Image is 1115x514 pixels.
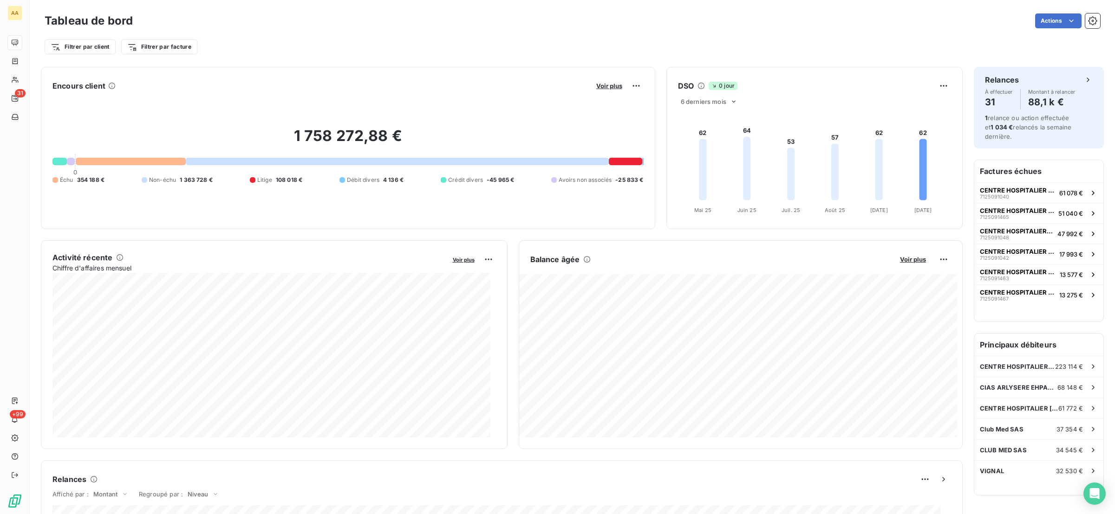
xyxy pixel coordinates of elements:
span: CENTRE HOSPITALIER [GEOGRAPHIC_DATA] [980,268,1056,276]
h4: 88,1 k € [1028,95,1076,109]
span: 354 188 € [77,176,104,184]
span: Voir plus [453,257,475,263]
span: 6 derniers mois [681,98,726,105]
button: Filtrer par client [45,39,116,54]
tspan: Août 25 [825,207,845,213]
button: CENTRE HOSPITALIER [GEOGRAPHIC_DATA]712509104061 078 € [974,182,1103,203]
span: Montant à relancer [1028,89,1076,95]
span: 37 354 € [1056,425,1083,433]
span: Débit divers [347,176,379,184]
span: 17 993 € [1059,251,1083,258]
span: Affiché par : [52,490,89,498]
span: 7125091463 [980,276,1009,281]
h6: DSO [678,80,694,91]
h2: 1 758 272,88 € [52,127,644,154]
span: 31 [15,89,26,97]
span: 47 992 € [1057,230,1083,238]
span: Voir plus [596,82,622,90]
span: Non-échu [149,176,176,184]
span: 68 148 € [1057,384,1083,391]
button: Voir plus [897,255,929,263]
button: CENTRE HOSPITALIER [GEOGRAPHIC_DATA]712509104847 992 € [974,223,1103,244]
span: CIAS ARLYSERE EHPAD LA NIVEOLE [980,384,1057,391]
div: AA [7,6,22,20]
h6: Relances [985,74,1019,85]
span: 223 114 € [1055,363,1083,370]
span: Club Med SAS [980,425,1024,433]
span: CLUB MED SAS [980,446,1027,454]
button: Actions [1035,13,1082,28]
span: Litige [257,176,272,184]
span: 34 545 € [1056,446,1083,454]
tspan: Juil. 25 [782,207,800,213]
button: CENTRE HOSPITALIER [GEOGRAPHIC_DATA]712509146313 577 € [974,264,1103,284]
h6: Encours client [52,80,105,91]
span: Regroupé par : [139,490,183,498]
span: Montant [93,490,117,498]
span: 0 [73,168,77,176]
span: 1 034 € [991,123,1013,131]
button: CENTRE HOSPITALIER [GEOGRAPHIC_DATA]712509104217 993 € [974,244,1103,264]
span: Avoirs non associés [559,176,612,184]
h6: Principaux débiteurs [974,334,1103,356]
span: 61 772 € [1058,405,1083,412]
span: 51 040 € [1058,210,1083,217]
span: CENTRE HOSPITALIER [GEOGRAPHIC_DATA] [980,186,1056,194]
span: CENTRE HOSPITALIER [GEOGRAPHIC_DATA] [980,289,1056,296]
span: +99 [10,410,26,418]
span: -25 833 € [615,176,643,184]
span: À effectuer [985,89,1013,95]
span: Crédit divers [448,176,483,184]
button: CENTRE HOSPITALIER [GEOGRAPHIC_DATA]712509146713 275 € [974,284,1103,305]
span: 61 078 € [1059,189,1083,197]
span: 4 136 € [383,176,404,184]
h4: 31 [985,95,1013,109]
span: CENTRE HOSPITALIER [GEOGRAPHIC_DATA] [980,227,1054,235]
span: CENTRE HOSPITALIER [GEOGRAPHIC_DATA] [980,363,1055,370]
span: relance ou action effectuée et relancés la semaine dernière. [985,114,1071,140]
span: CENTRE HOSPITALIER [GEOGRAPHIC_DATA] [980,248,1056,255]
span: Échu [60,176,73,184]
button: Filtrer par facture [121,39,197,54]
span: 0 jour [709,82,737,90]
span: 7125091467 [980,296,1009,302]
tspan: [DATE] [914,207,932,213]
span: 13 275 € [1059,291,1083,299]
tspan: Mai 25 [694,207,711,213]
button: Voir plus [450,255,477,263]
h6: Factures échues [974,160,1103,182]
img: Logo LeanPay [7,494,22,508]
span: 108 018 € [276,176,302,184]
span: 7125091465 [980,214,1009,220]
tspan: [DATE] [870,207,887,213]
span: -45 965 € [487,176,514,184]
h6: Balance âgée [530,254,580,265]
span: 1 [985,114,988,122]
button: CENTRE HOSPITALIER [GEOGRAPHIC_DATA]712509146551 040 € [974,203,1103,223]
span: 7125091048 [980,235,1009,240]
span: Chiffre d'affaires mensuel [52,263,446,273]
span: Niveau [188,490,208,498]
h3: Tableau de bord [45,13,133,29]
h6: Relances [52,474,86,485]
span: CENTRE HOSPITALIER [GEOGRAPHIC_DATA] [980,405,1058,412]
span: 32 530 € [1056,467,1083,475]
h6: Activité récente [52,252,112,263]
span: VIGNAL [980,467,1004,475]
span: CENTRE HOSPITALIER [GEOGRAPHIC_DATA] [980,207,1055,214]
span: 13 577 € [1060,271,1083,278]
div: Open Intercom Messenger [1083,482,1106,505]
span: 7125091040 [980,194,1009,199]
span: 7125091042 [980,255,1009,261]
tspan: Juin 25 [737,207,756,213]
span: Voir plus [900,256,926,263]
button: Voir plus [593,82,625,90]
span: 1 363 728 € [180,176,213,184]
